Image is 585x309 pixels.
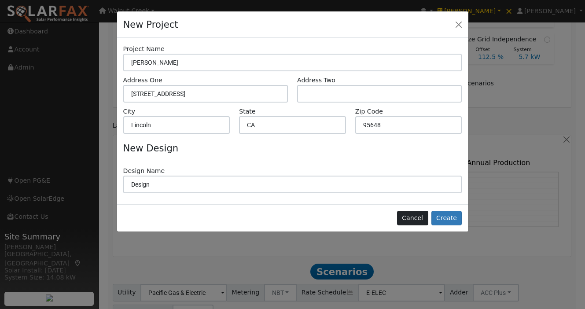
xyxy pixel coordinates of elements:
label: City [123,107,136,116]
button: Cancel [397,211,428,226]
button: Create [431,211,462,226]
label: Design Name [123,166,165,176]
h4: New Design [123,143,462,154]
label: Zip Code [355,107,383,116]
h4: New Project [123,18,178,32]
label: Address Two [297,76,335,85]
label: Project Name [123,44,165,54]
label: Address One [123,76,162,85]
label: State [239,107,255,116]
